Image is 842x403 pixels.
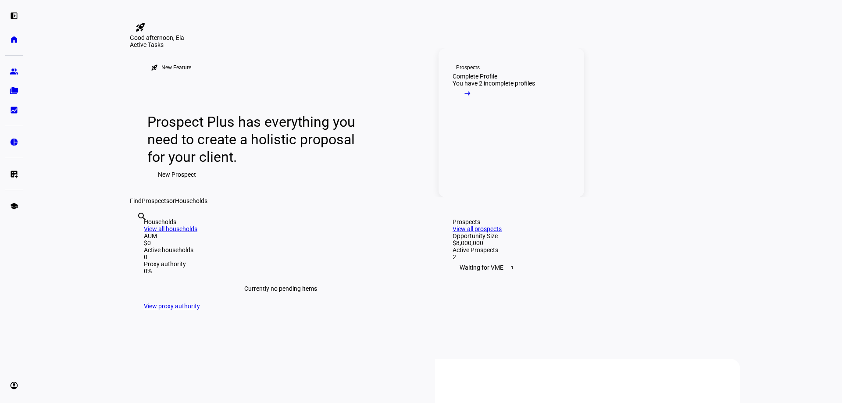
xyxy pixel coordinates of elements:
div: Prospects [453,218,726,225]
eth-mat-symbol: pie_chart [10,138,18,146]
a: ProspectsComplete ProfileYou have 2 incomplete profiles [439,48,584,197]
span: Prospects [142,197,169,204]
div: $0 [144,239,417,246]
div: Active Tasks [130,41,740,48]
mat-icon: arrow_right_alt [463,89,472,98]
eth-mat-symbol: bid_landscape [10,106,18,114]
mat-icon: rocket_launch [151,64,158,71]
a: home [5,31,23,48]
div: Households [144,218,417,225]
div: Prospect Plus has everything you need to create a holistic proposal for your client. [147,113,364,166]
div: 0 [144,253,417,260]
eth-mat-symbol: account_circle [10,381,18,390]
div: 0% [144,267,417,275]
div: New Feature [161,64,191,71]
div: Proxy authority [144,260,417,267]
eth-mat-symbol: school [10,202,18,210]
a: folder_copy [5,82,23,100]
eth-mat-symbol: list_alt_add [10,170,18,178]
a: View all prospects [453,225,502,232]
eth-mat-symbol: group [10,67,18,76]
a: View proxy authority [144,303,200,310]
div: Good afternoon, Ela [130,34,740,41]
mat-icon: search [137,211,147,222]
div: 2 [453,253,726,260]
div: Active households [144,246,417,253]
eth-mat-symbol: left_panel_open [10,11,18,20]
a: pie_chart [5,133,23,151]
span: 1 [509,264,516,271]
div: Prospects [456,64,480,71]
span: Households [175,197,207,204]
div: Waiting for VME [453,260,726,275]
div: Opportunity Size [453,232,726,239]
div: Find or [130,197,740,204]
mat-icon: rocket_launch [135,22,146,32]
div: AUM [144,232,417,239]
a: View all households [144,225,197,232]
eth-mat-symbol: home [10,35,18,44]
eth-mat-symbol: folder_copy [10,86,18,95]
div: You have 2 incomplete profiles [453,80,535,87]
button: New Prospect [147,166,207,183]
div: Currently no pending items [144,275,417,303]
a: bid_landscape [5,101,23,119]
a: group [5,63,23,80]
span: New Prospect [158,166,196,183]
input: Enter name of prospect or household [137,223,139,234]
div: Complete Profile [453,73,497,80]
div: $8,000,000 [453,239,726,246]
div: Active Prospects [453,246,726,253]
